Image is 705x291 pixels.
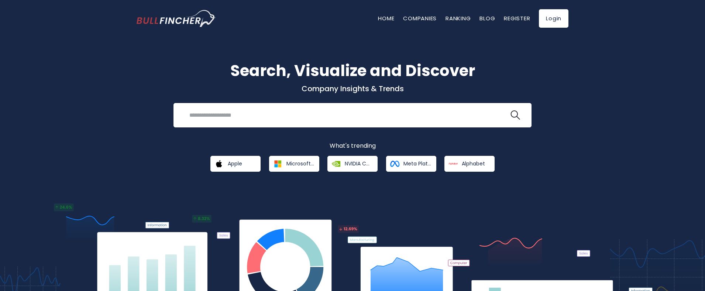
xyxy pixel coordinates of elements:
a: Alphabet [444,156,495,172]
span: Apple [228,160,242,167]
a: Login [539,9,568,28]
img: bullfincher logo [137,10,216,27]
a: Home [378,14,394,22]
span: Alphabet [462,160,485,167]
h1: Search, Visualize and Discover [137,59,568,82]
a: Blog [479,14,495,22]
p: Company Insights & Trends [137,84,568,93]
a: Companies [403,14,437,22]
a: Meta Platforms [386,156,436,172]
span: NVIDIA Corporation [345,160,372,167]
span: Microsoft Corporation [286,160,314,167]
p: What's trending [137,142,568,150]
a: Go to homepage [137,10,216,27]
img: search icon [510,110,520,120]
a: NVIDIA Corporation [327,156,378,172]
a: Register [504,14,530,22]
span: Meta Platforms [403,160,431,167]
a: Apple [210,156,261,172]
a: Microsoft Corporation [269,156,319,172]
a: Ranking [446,14,471,22]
